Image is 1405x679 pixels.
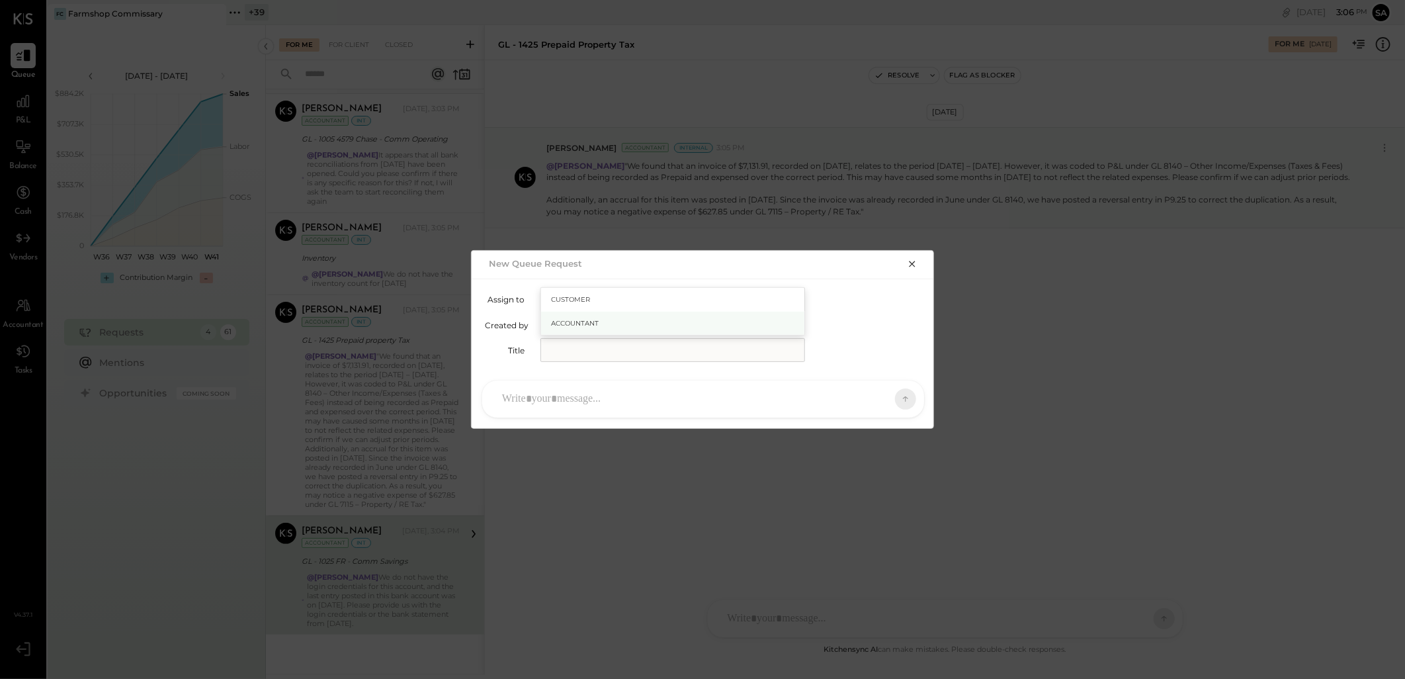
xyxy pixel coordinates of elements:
[485,294,525,304] label: Assign to
[489,258,582,269] h2: New Queue Request
[551,295,590,304] span: Customer
[485,320,529,330] label: Created by
[551,319,599,328] span: Accountant
[485,345,525,355] label: Title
